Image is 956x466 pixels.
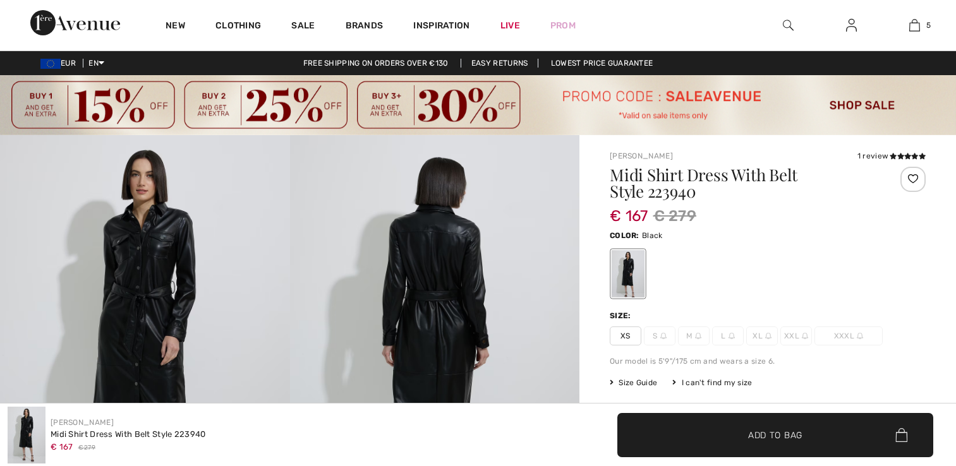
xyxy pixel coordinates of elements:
span: XL [746,326,778,345]
a: New [166,20,185,33]
img: ring-m.svg [857,333,863,339]
span: Inspiration [413,20,469,33]
span: XXL [780,326,812,345]
button: Add to Bag [617,413,933,457]
a: [PERSON_NAME] [51,418,114,427]
img: ring-m.svg [765,333,771,339]
div: Our model is 5'9"/175 cm and wears a size 6. [610,355,926,367]
span: € 279 [653,205,697,227]
h1: Midi Shirt Dress With Belt Style 223940 [610,167,873,200]
a: Prom [550,19,576,32]
span: 5 [926,20,931,31]
span: € 167 [610,194,648,225]
span: EN [88,59,104,68]
a: Sale [291,20,315,33]
a: Clothing [215,20,261,33]
a: Easy Returns [461,59,539,68]
span: € 279 [78,443,96,453]
img: search the website [783,18,794,33]
span: Color: [610,231,639,240]
a: Lowest Price Guarantee [541,59,663,68]
span: EUR [40,59,81,68]
a: Live [500,19,520,32]
a: 5 [883,18,945,33]
img: My Bag [909,18,920,33]
div: Black [612,250,644,297]
span: S [644,326,675,345]
img: ring-m.svg [695,333,701,339]
span: Add to Bag [748,428,802,441]
img: Midi Shirt Dress with Belt Style 223940 [8,407,45,463]
span: € 167 [51,442,73,451]
img: 1ère Avenue [30,10,120,35]
a: Brands [346,20,384,33]
span: M [678,326,710,345]
span: L [712,326,744,345]
img: ring-m.svg [729,333,735,339]
img: ring-m.svg [660,333,667,339]
div: Size: [610,310,634,321]
div: I can't find my size [672,377,752,388]
div: 1 review [857,150,926,162]
span: Black [642,231,663,240]
span: Size Guide [610,377,657,388]
a: [PERSON_NAME] [610,152,673,160]
img: Euro [40,59,61,69]
img: Bag.svg [895,428,907,442]
a: Free shipping on orders over €130 [293,59,459,68]
a: Sign In [836,18,867,33]
span: XXXL [814,326,883,345]
span: XS [610,326,641,345]
img: My Info [846,18,857,33]
div: Midi Shirt Dress With Belt Style 223940 [51,428,206,441]
img: ring-m.svg [802,333,808,339]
